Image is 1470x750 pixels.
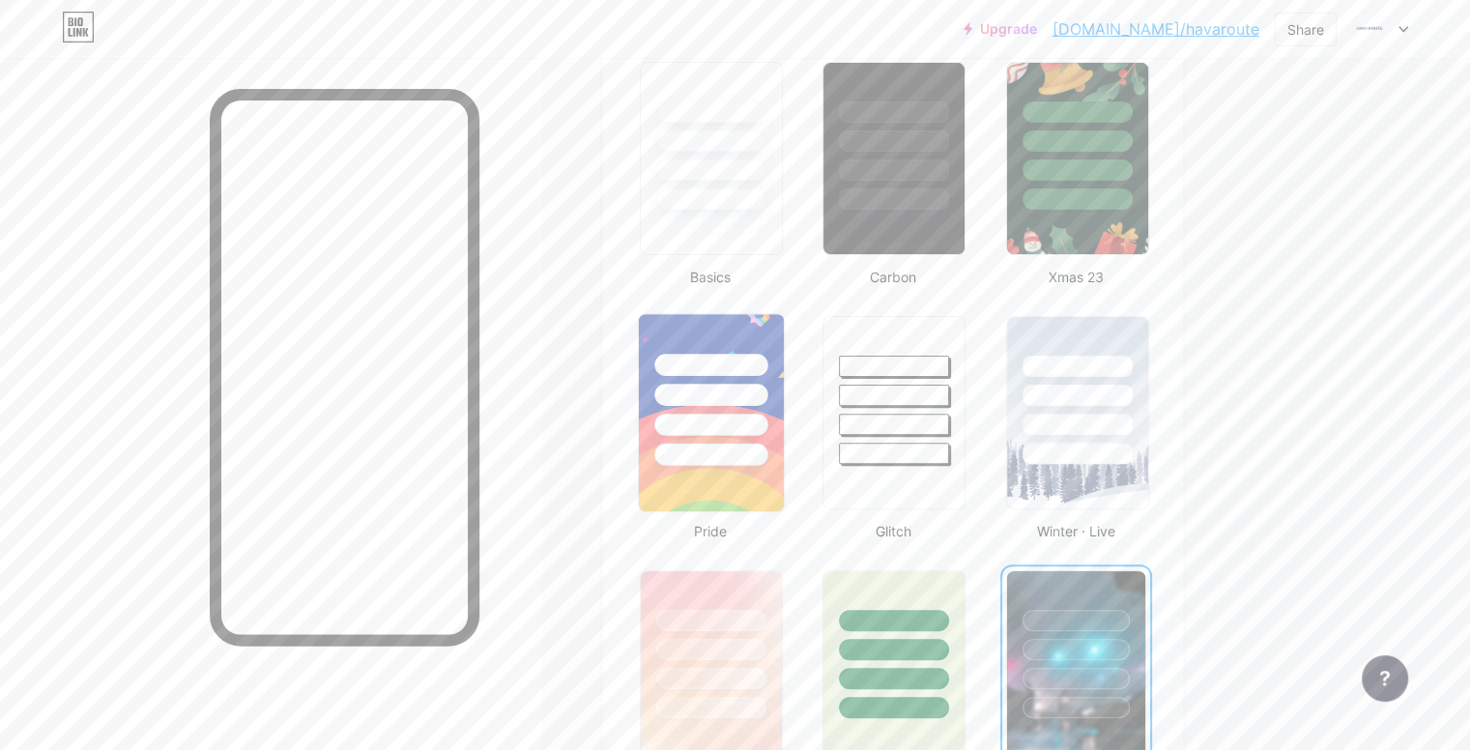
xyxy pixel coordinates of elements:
[1351,11,1388,47] img: havaroute
[817,521,968,541] div: Glitch
[1000,267,1152,287] div: Xmas 23
[964,21,1037,37] a: Upgrade
[634,267,786,287] div: Basics
[817,267,968,287] div: Carbon
[1000,521,1152,541] div: Winter · Live
[634,521,786,541] div: Pride
[1287,19,1324,40] div: Share
[1052,17,1259,41] a: [DOMAIN_NAME]/havaroute
[639,314,784,511] img: pride-mobile.png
